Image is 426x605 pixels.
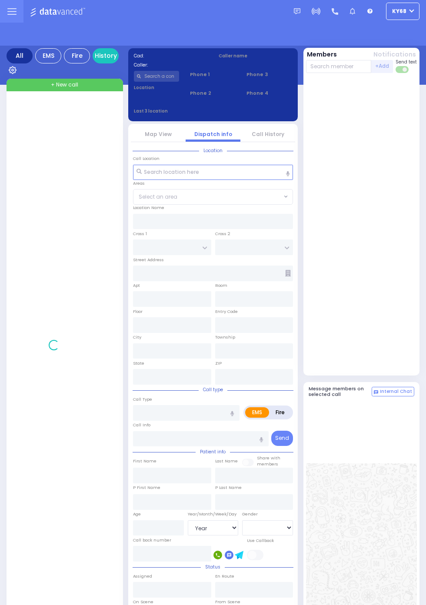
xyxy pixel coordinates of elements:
[215,334,235,340] label: Township
[133,165,293,180] input: Search location here
[392,7,406,15] span: ky68
[285,270,291,276] span: Other building occupants
[396,65,409,74] label: Turn off text
[372,387,414,396] button: Internal Chat
[199,386,227,393] span: Call type
[215,283,227,289] label: Room
[35,48,61,63] div: EMS
[215,485,242,491] label: P Last Name
[133,334,141,340] label: City
[269,407,292,418] label: Fire
[133,309,143,315] label: Floor
[133,156,160,162] label: Call Location
[380,389,412,395] span: Internal Chat
[374,390,378,395] img: comment-alt.png
[51,81,78,89] span: + New call
[373,50,416,59] button: Notifications
[215,309,238,315] label: Entry Code
[245,407,269,418] label: EMS
[257,461,278,467] span: members
[133,360,144,366] label: State
[246,90,292,97] span: Phone 4
[133,283,140,289] label: Apt
[134,53,208,59] label: Cad:
[215,599,240,605] label: From Scene
[215,458,238,464] label: Last Name
[199,147,227,154] span: Location
[309,386,372,397] h5: Message members on selected call
[201,564,225,570] span: Status
[190,90,236,97] span: Phone 2
[133,231,147,237] label: Cross 1
[134,84,180,91] label: Location
[134,62,208,68] label: Caller:
[133,537,171,543] label: Call back number
[306,60,372,73] input: Search member
[188,511,239,517] div: Year/Month/Week/Day
[133,485,160,491] label: P First Name
[219,53,293,59] label: Caller name
[133,511,141,517] label: Age
[190,71,236,78] span: Phone 1
[7,48,33,63] div: All
[294,8,300,15] img: message.svg
[271,431,293,446] button: Send
[133,573,152,579] label: Assigned
[246,71,292,78] span: Phone 3
[139,193,177,201] span: Select an area
[133,422,150,428] label: Call Info
[252,130,284,138] a: Call History
[133,257,164,263] label: Street Address
[215,231,230,237] label: Cross 2
[64,48,90,63] div: Fire
[257,455,280,461] small: Share with
[215,573,234,579] label: En Route
[242,511,258,517] label: Gender
[247,538,274,544] label: Use Callback
[30,6,88,17] img: Logo
[196,449,230,455] span: Patient info
[133,458,156,464] label: First Name
[307,50,337,59] button: Members
[134,108,213,114] label: Last 3 location
[215,360,222,366] label: ZIP
[386,3,419,20] button: ky68
[134,71,180,82] input: Search a contact
[133,396,152,402] label: Call Type
[133,205,164,211] label: Location Name
[133,599,153,605] label: On Scene
[396,59,417,65] span: Send text
[145,130,172,138] a: Map View
[93,48,119,63] a: History
[194,130,232,138] a: Dispatch info
[133,180,145,186] label: Areas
